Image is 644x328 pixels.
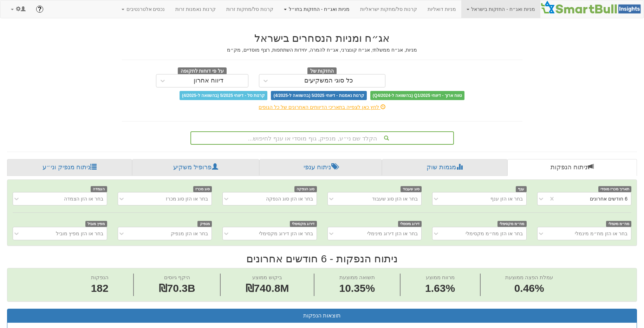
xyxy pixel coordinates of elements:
[85,221,107,227] span: מפיץ מוביל
[194,77,223,84] div: דיווח אחרון
[339,274,375,280] span: תשואה ממוצעת
[178,67,227,75] span: על פי דוחות לתקופה
[166,195,208,202] div: בחר או הזן סוג מכרז
[122,47,522,53] h5: מניות, אג״ח ממשלתי, אג״ח קונצרני, אג״ח להמרה, יחידות השתתפות, רצף מוסדיים, מק״מ
[490,195,523,202] div: בחר או הזן ענף
[382,159,507,176] a: מגמות שוק
[372,195,418,202] div: בחר או הזן סוג שעבוד
[31,0,48,18] a: ?
[159,282,195,294] span: ₪70.3B
[191,132,453,144] div: הקלד שם ני״ע, מנפיק, גוף מוסדי או ענף לחיפוש...
[598,186,631,192] span: תאריך מכרז מוסדי
[252,274,282,280] span: ביקוש ממוצע
[266,195,313,202] div: בחר או הזן סוג הנפקה
[122,32,522,44] h2: אג״ח ומניות הנסחרים בישראל
[401,186,422,192] span: סוג שעבוד
[259,230,313,237] div: בחר או הזן דירוג מקסימלי
[271,91,366,100] span: קרנות נאמנות - דיווחי 5/2025 (בהשוואה ל-4/2025)
[91,186,107,192] span: הצמדה
[170,0,221,18] a: קרנות נאמנות זרות
[575,230,627,237] div: בחר או הזן מח״מ מינמלי
[370,91,464,100] span: טווח ארוך - דיווחי Q1/2025 (בהשוואה ל-Q4/2024)
[422,0,461,18] a: מניות דואליות
[91,274,109,280] span: הנפקות
[7,253,637,264] h2: ניתוח הנפקות - 6 חודשים אחרונים
[180,91,267,100] span: קרנות סל - דיווחי 5/2025 (בהשוואה ל-4/2025)
[426,274,455,280] span: מרווח ממוצע
[259,159,382,176] a: ניתוח ענפי
[171,230,208,237] div: בחר או הזן מנפיק
[590,195,627,202] div: 6 חודשים אחרונים
[193,186,212,192] span: סוג מכרז
[7,159,132,176] a: ניתוח מנפיק וני״ע
[540,0,644,14] img: Smartbull
[497,221,527,227] span: מח״מ מקסימלי
[56,230,103,237] div: בחר או הזן מפיץ מוביל
[117,104,528,111] div: לחץ כאן לצפייה בתאריכי הדיווחים האחרונים של כל הגופים
[307,67,337,75] span: החזקות של
[516,186,527,192] span: ענף
[279,0,355,18] a: מניות ואג״ח - החזקות בחו״ל
[64,195,103,202] div: בחר או הזן הצמדה
[294,186,317,192] span: סוג הנפקה
[339,281,375,296] span: 10.35%
[246,282,289,294] span: ₪740.8M
[38,6,41,13] span: ?
[466,230,523,237] div: בחר או הזן מח״מ מקסימלי
[116,0,170,18] a: נכסים אלטרנטיבים
[367,230,418,237] div: בחר או הזן דירוג מינימלי
[304,77,353,84] div: כל סוגי המשקיעים
[164,274,190,280] span: היקף גיוסים
[507,159,637,176] a: ניתוח הנפקות
[132,159,259,176] a: פרופיל משקיע
[221,0,279,18] a: קרנות סל/מחקות זרות
[505,274,553,280] span: עמלת הפצה ממוצעת
[197,221,212,227] span: מנפיק
[13,313,631,319] h3: תוצאות הנפקות
[91,281,109,296] span: 182
[355,0,422,18] a: קרנות סל/מחקות ישראליות
[425,281,455,296] span: 1.63%
[398,221,422,227] span: דירוג מינימלי
[290,221,317,227] span: דירוג מקסימלי
[606,221,631,227] span: מח״מ מינמלי
[461,0,540,18] a: מניות ואג״ח - החזקות בישראל
[505,281,553,296] span: 0.46%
